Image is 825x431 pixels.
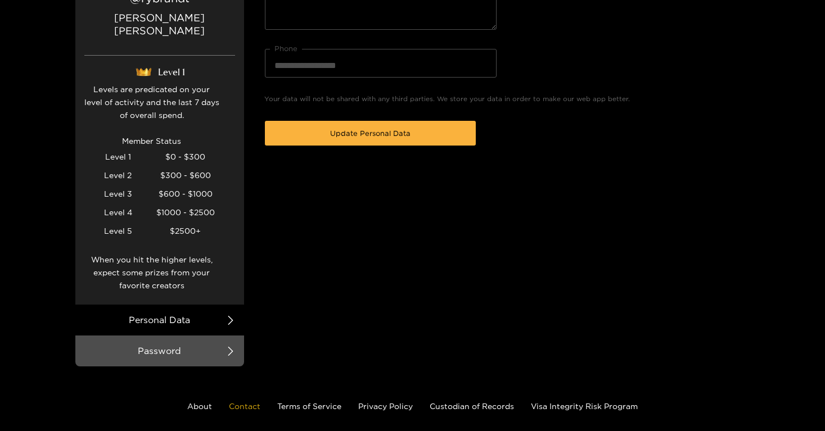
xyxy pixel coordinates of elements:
[430,402,514,410] a: Custodian of Records
[84,11,235,56] p: [PERSON_NAME] [PERSON_NAME]
[531,402,638,410] a: Visa Integrity Risk Program
[187,402,212,410] a: About
[84,147,152,166] div: Level 1
[134,66,154,78] img: crown1.webp
[264,94,748,105] p: Your data will not be shared with any third parties. We store your data in order to make our web ...
[152,166,219,184] div: $300 - $600
[84,166,152,184] div: Level 2
[330,128,411,139] span: Update Personal Data
[358,402,413,410] a: Privacy Policy
[152,203,219,221] div: $1000 - $2500
[152,147,219,166] div: $0 - $300
[265,121,476,146] button: Update Personal Data
[265,49,497,78] input: Phone
[229,402,260,410] a: Contact
[274,43,297,54] label: Phone
[75,335,244,366] li: Password
[152,221,219,240] div: $2500+
[84,203,152,221] div: Level 4
[152,184,219,203] div: $600 - $1000
[84,221,152,240] div: Level 5
[75,305,244,335] li: Personal Data
[84,83,219,305] div: Levels are predicated on your level of activity and the last 7 days of overall spend. Member Stat...
[158,66,185,78] span: Level 1
[84,184,152,203] div: Level 3
[277,402,341,410] a: Terms of Service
